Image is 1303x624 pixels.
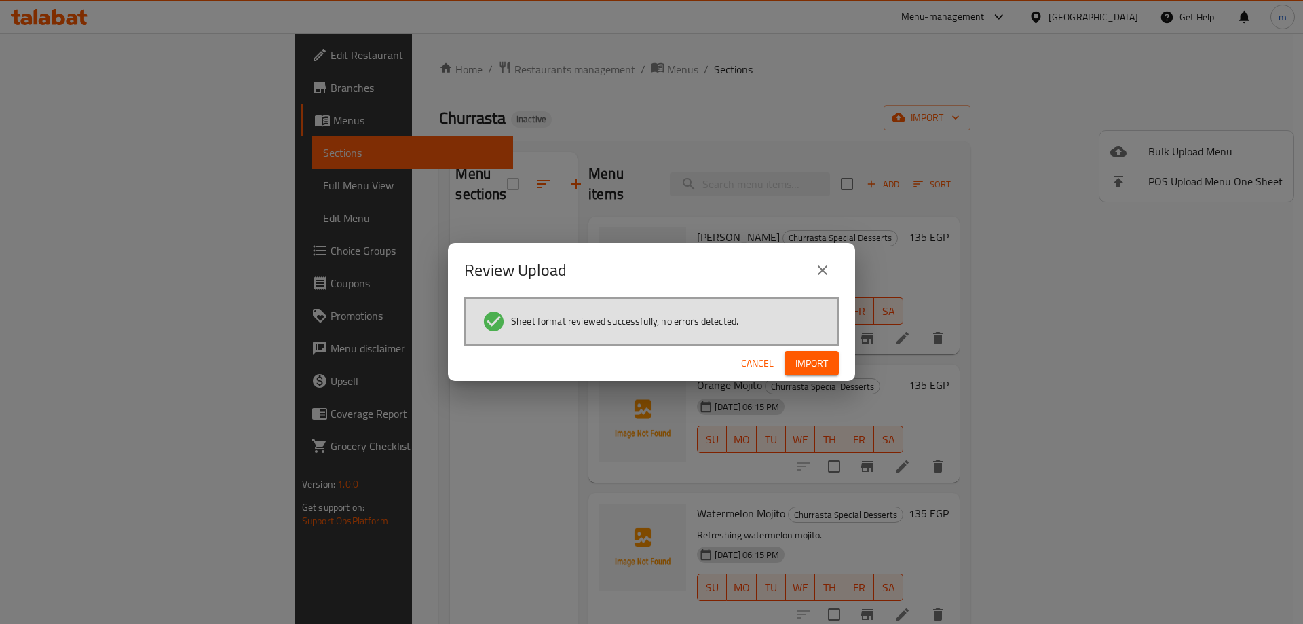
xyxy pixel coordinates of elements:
[511,314,738,328] span: Sheet format reviewed successfully, no errors detected.
[806,254,839,287] button: close
[795,355,828,372] span: Import
[736,351,779,376] button: Cancel
[464,259,567,281] h2: Review Upload
[785,351,839,376] button: Import
[741,355,774,372] span: Cancel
